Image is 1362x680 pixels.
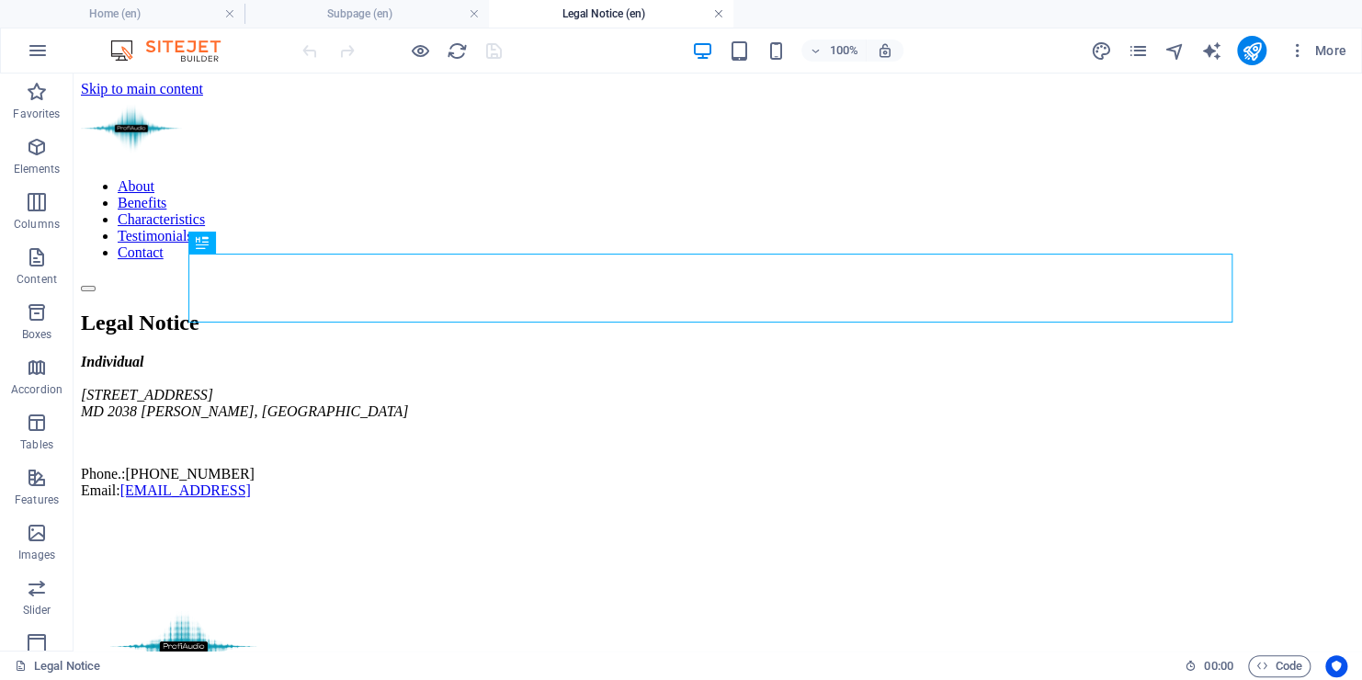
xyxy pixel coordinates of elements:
button: 100% [801,40,867,62]
p: Features [15,493,59,507]
button: publish [1237,36,1266,65]
button: navigator [1163,40,1186,62]
button: Code [1248,655,1311,677]
p: Boxes [22,327,52,342]
button: Click here to leave preview mode and continue editing [409,40,431,62]
button: design [1090,40,1112,62]
p: Columns [14,217,60,232]
h6: 100% [829,40,858,62]
a: Click to cancel selection. Double-click to open Pages [15,655,100,677]
a: Skip to main content [7,7,130,23]
p: Accordion [11,382,62,397]
i: AI Writer [1200,40,1221,62]
p: Content [17,272,57,287]
button: text_generator [1200,40,1222,62]
img: Editor Logo [106,40,244,62]
i: Publish [1241,40,1262,62]
p: Slider [23,603,51,618]
span: More [1288,41,1346,60]
p: Elements [14,162,61,176]
h4: Legal Notice (en) [489,4,733,24]
p: Tables [20,437,53,452]
h6: Session time [1185,655,1233,677]
h4: Subpage (en) [244,4,489,24]
button: More [1281,36,1354,65]
span: Code [1256,655,1302,677]
button: pages [1127,40,1149,62]
button: Usercentrics [1325,655,1347,677]
i: On resize automatically adjust zoom level to fit chosen device. [877,42,893,59]
i: Design (Ctrl+Alt+Y) [1090,40,1111,62]
span: : [1217,659,1220,673]
i: Navigator [1163,40,1185,62]
p: Favorites [13,107,60,121]
i: Pages (Ctrl+Alt+S) [1127,40,1148,62]
span: 00 00 [1204,655,1232,677]
p: Images [18,548,56,562]
i: Reload page [447,40,468,62]
button: reload [446,40,468,62]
